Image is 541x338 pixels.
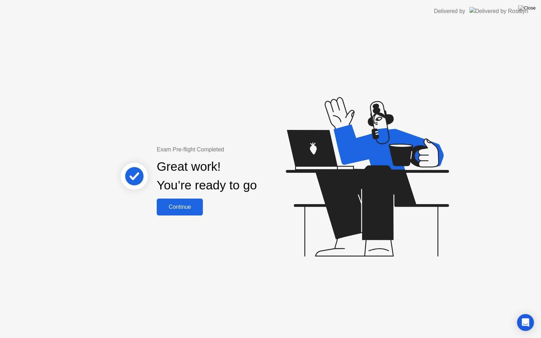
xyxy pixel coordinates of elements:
[157,199,203,215] button: Continue
[157,145,302,154] div: Exam Pre-flight Completed
[434,7,465,15] div: Delivered by
[159,204,201,210] div: Continue
[518,5,536,11] img: Close
[470,7,528,15] img: Delivered by Rosalyn
[517,314,534,331] div: Open Intercom Messenger
[157,157,257,195] div: Great work! You’re ready to go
